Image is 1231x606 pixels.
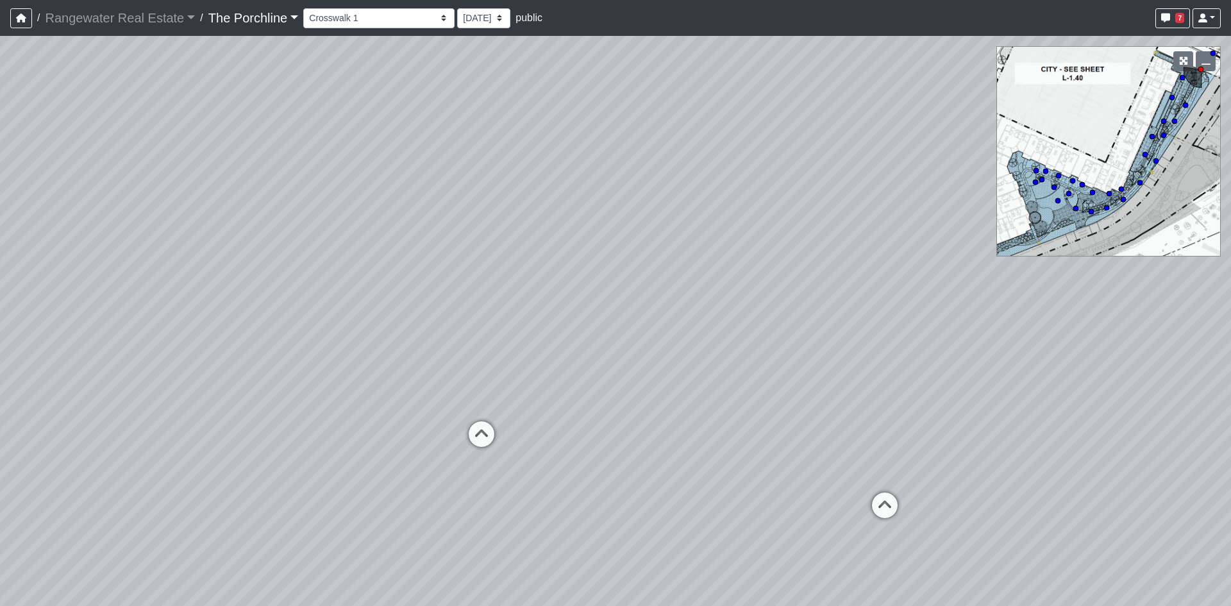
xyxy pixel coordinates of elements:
span: / [195,5,208,31]
span: public [515,12,542,23]
a: The Porchline [208,5,299,31]
button: 7 [1155,8,1190,28]
span: / [32,5,45,31]
a: Rangewater Real Estate [45,5,195,31]
span: 7 [1175,13,1184,23]
iframe: Ybug feedback widget [10,580,85,606]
